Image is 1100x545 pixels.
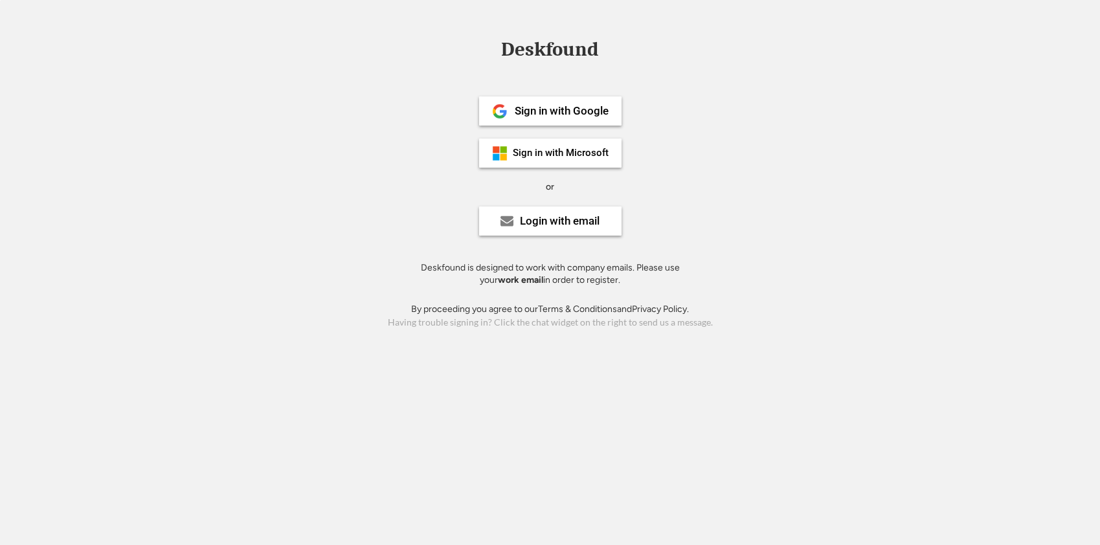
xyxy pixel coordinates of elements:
div: Deskfound is designed to work with company emails. Please use your in order to register. [405,261,696,287]
div: Deskfound [495,39,605,60]
div: By proceeding you agree to our and [411,303,689,316]
div: Sign in with Google [515,106,609,117]
div: Sign in with Microsoft [513,148,609,158]
img: ms-symbollockup_mssymbol_19.png [492,146,508,161]
div: or [546,181,554,194]
div: Login with email [520,216,600,227]
a: Privacy Policy. [632,304,689,315]
strong: work email [498,274,543,285]
img: 1024px-Google__G__Logo.svg.png [492,104,508,119]
a: Terms & Conditions [538,304,617,315]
